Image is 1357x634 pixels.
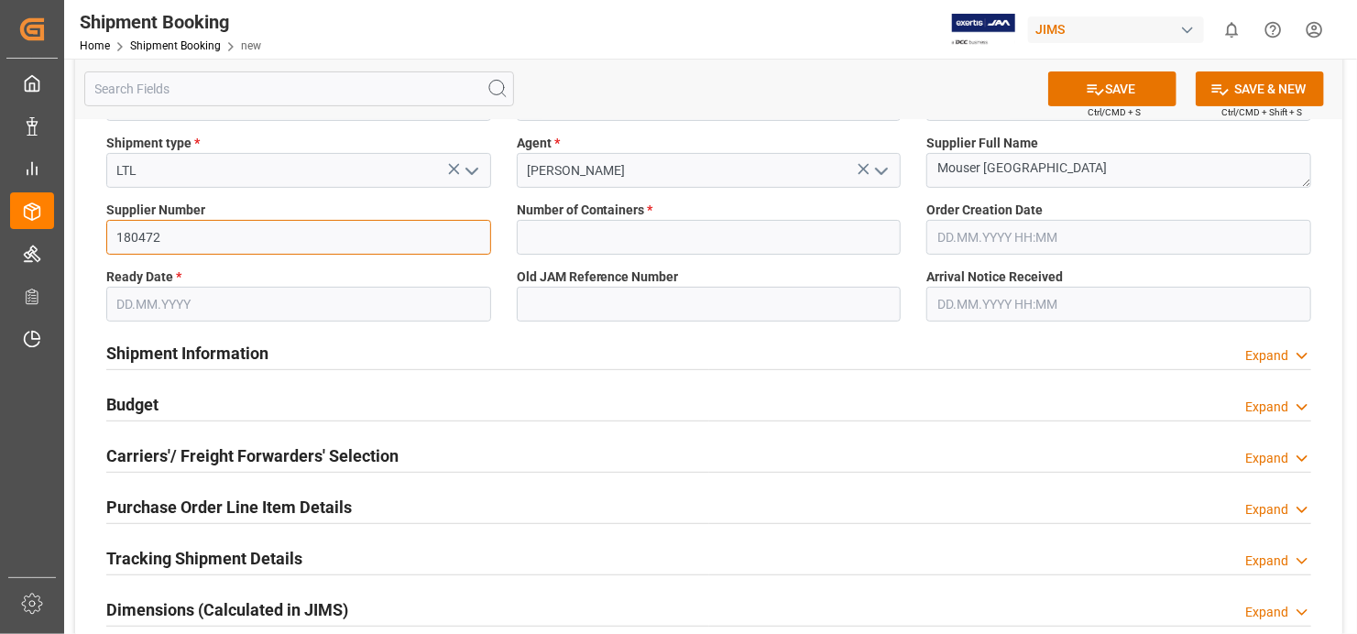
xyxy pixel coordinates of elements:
span: Ready Date [106,268,181,287]
h2: Purchase Order Line Item Details [106,495,352,519]
div: Expand [1245,552,1288,571]
a: Shipment Booking [130,39,221,52]
button: SAVE & NEW [1196,71,1324,106]
span: Number of Containers [517,201,653,220]
h2: Tracking Shipment Details [106,546,302,571]
div: Expand [1245,346,1288,366]
button: SAVE [1048,71,1176,106]
textarea: Mouser [GEOGRAPHIC_DATA] [926,153,1311,188]
button: Help Center [1253,9,1294,50]
div: Expand [1245,398,1288,417]
h2: Dimensions (Calculated in JIMS) [106,597,348,622]
img: Exertis%20JAM%20-%20Email%20Logo.jpg_1722504956.jpg [952,14,1015,46]
button: open menu [867,157,894,185]
button: JIMS [1028,12,1211,47]
button: open menu [456,157,484,185]
div: Expand [1245,603,1288,622]
h2: Carriers'/ Freight Forwarders' Selection [106,443,399,468]
h2: Budget [106,392,159,417]
input: Search Fields [84,71,514,106]
span: Supplier Number [106,201,205,220]
a: Home [80,39,110,52]
h2: Shipment Information [106,341,268,366]
div: Shipment Booking [80,8,261,36]
span: Supplier Full Name [926,134,1038,153]
span: Old JAM Reference Number [517,268,679,287]
div: JIMS [1028,16,1204,43]
div: Expand [1245,449,1288,468]
span: Shipment type [106,134,200,153]
span: Agent [517,134,560,153]
span: Ctrl/CMD + Shift + S [1221,105,1302,119]
span: Ctrl/CMD + S [1088,105,1141,119]
button: show 0 new notifications [1211,9,1253,50]
span: Order Creation Date [926,201,1043,220]
input: DD.MM.YYYY HH:MM [926,220,1311,255]
input: DD.MM.YYYY [106,287,491,322]
span: Arrival Notice Received [926,268,1063,287]
input: DD.MM.YYYY HH:MM [926,287,1311,322]
div: Expand [1245,500,1288,519]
